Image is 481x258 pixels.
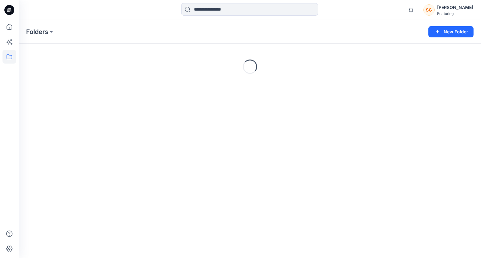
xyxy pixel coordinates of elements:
div: SG [423,4,435,16]
button: New Folder [428,26,474,37]
div: [PERSON_NAME] [437,4,473,11]
a: Folders [26,27,48,36]
div: Featuring [437,11,473,16]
